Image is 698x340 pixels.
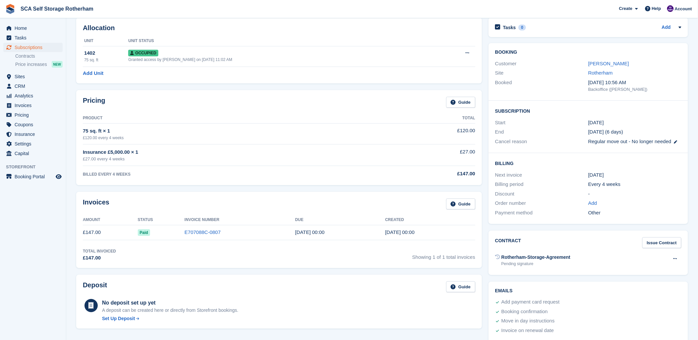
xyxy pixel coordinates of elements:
[15,91,54,100] span: Analytics
[83,281,107,292] h2: Deposit
[3,91,63,100] a: menu
[15,33,54,42] span: Tasks
[495,119,588,127] div: Start
[3,43,63,52] a: menu
[588,86,681,93] div: Backoffice ([PERSON_NAME])
[83,113,379,124] th: Product
[495,209,588,217] div: Payment method
[3,82,63,91] a: menu
[83,171,379,177] div: BILLED EVERY 4 WEEKS
[588,119,604,127] time: 2025-08-13 23:00:00 UTC
[495,60,588,68] div: Customer
[495,288,681,294] h2: Emails
[588,61,629,66] a: [PERSON_NAME]
[675,6,692,12] span: Account
[502,317,555,325] div: Move in day instructions
[495,128,588,136] div: End
[185,215,295,225] th: Invoice Number
[6,164,66,170] span: Storefront
[3,130,63,139] a: menu
[495,199,588,207] div: Order number
[3,72,63,81] a: menu
[15,172,54,181] span: Booking Portal
[83,254,116,262] div: £147.00
[102,315,135,322] div: Set Up Deposit
[102,315,239,322] a: Set Up Deposit
[128,36,434,46] th: Unit Status
[588,209,681,217] div: Other
[83,24,475,32] h2: Allocation
[3,101,63,110] a: menu
[652,5,661,12] span: Help
[379,113,475,124] th: Total
[642,237,681,248] a: Issue Contract
[52,61,63,68] div: NEW
[83,36,128,46] th: Unit
[588,139,671,144] span: Regular move out - No longer needed
[518,25,526,30] div: 0
[15,101,54,110] span: Invoices
[495,69,588,77] div: Site
[662,24,671,31] a: Add
[502,261,570,267] div: Pending signature
[619,5,632,12] span: Create
[588,181,681,188] div: Every 4 weeks
[83,248,116,254] div: Total Invoiced
[379,123,475,144] td: £120.00
[83,127,379,135] div: 75 sq. ft × 1
[128,57,434,63] div: Granted access by [PERSON_NAME] on [DATE] 11:02 AM
[295,229,325,235] time: 2025-08-14 23:00:00 UTC
[3,139,63,148] a: menu
[128,50,158,56] span: Occupied
[502,298,560,306] div: Add payment card request
[385,215,475,225] th: Created
[15,53,63,59] a: Contracts
[412,248,475,262] span: Showing 1 of 1 total invoices
[3,33,63,42] a: menu
[83,225,138,240] td: £147.00
[15,61,47,68] span: Price increases
[15,82,54,91] span: CRM
[138,229,150,236] span: Paid
[446,281,475,292] a: Guide
[295,215,385,225] th: Due
[503,25,516,30] h2: Tasks
[15,61,63,68] a: Price increases NEW
[502,327,554,335] div: Invoice on renewal date
[83,135,379,141] div: £120.00 every 4 weeks
[84,57,128,63] div: 75 sq. ft
[102,307,239,314] p: A deposit can be created here or directly from Storefront bookings.
[588,199,597,207] a: Add
[15,120,54,129] span: Coupons
[15,72,54,81] span: Sites
[102,299,239,307] div: No deposit set up yet
[15,110,54,120] span: Pricing
[379,170,475,178] div: £147.00
[495,107,681,114] h2: Subscription
[3,172,63,181] a: menu
[15,139,54,148] span: Settings
[83,156,379,162] div: £27.00 every 4 weeks
[3,149,63,158] a: menu
[5,4,15,14] img: stora-icon-8386f47178a22dfd0bd8f6a31ec36ba5ce8667c1dd55bd0f319d3a0aa187defe.svg
[3,24,63,33] a: menu
[588,190,681,198] div: -
[83,70,103,77] a: Add Unit
[495,138,588,145] div: Cancel reason
[588,79,681,86] div: [DATE] 10:56 AM
[15,43,54,52] span: Subscriptions
[446,198,475,209] a: Guide
[495,237,521,248] h2: Contract
[379,144,475,166] td: £27.00
[83,215,138,225] th: Amount
[495,160,681,166] h2: Billing
[15,130,54,139] span: Insurance
[385,229,415,235] time: 2025-08-13 23:00:44 UTC
[83,97,105,108] h2: Pricing
[446,97,475,108] a: Guide
[185,229,221,235] a: E707088C-0807
[83,148,379,156] div: Insurance £5,000.00 × 1
[15,24,54,33] span: Home
[15,149,54,158] span: Capital
[588,70,613,76] a: Rotherham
